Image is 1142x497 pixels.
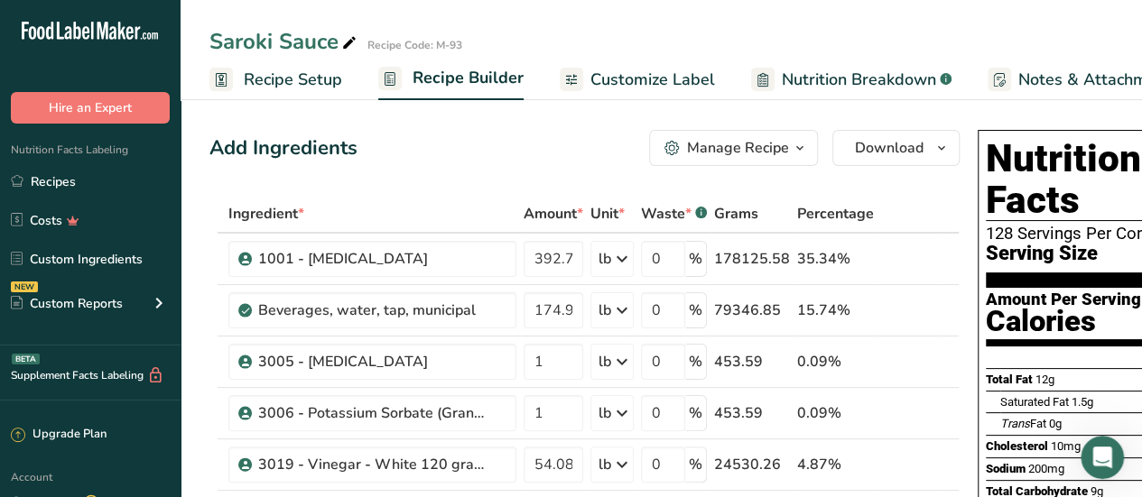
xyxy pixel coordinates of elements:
div: BETA [12,354,40,364]
a: Customize Label [560,60,715,100]
div: 3005 - [MEDICAL_DATA] [258,351,484,373]
div: 3006 - Potassium Sorbate (Granular) [258,402,484,424]
div: 35.34% [797,248,874,270]
div: Manage Recipe [687,137,789,159]
span: Nutrition Breakdown [782,68,936,92]
span: 200mg [1028,462,1064,475]
span: Customize Label [590,68,715,92]
div: Add Ingredients [209,133,357,163]
iframe: Intercom live chat [1081,436,1124,479]
span: Cholesterol [986,439,1048,453]
div: NEW [11,281,38,292]
span: Grams [714,203,758,225]
div: 0.09% [797,351,874,373]
span: Saturated Fat [1000,395,1069,409]
span: 12g [1035,373,1054,386]
div: 3019 - Vinegar - White 120 grain [258,454,484,475]
a: Recipe Setup [209,60,342,100]
div: 79346.85 [714,299,790,321]
span: Amount [524,203,583,225]
span: Ingredient [228,203,304,225]
span: 0g [1049,417,1062,430]
div: Waste [641,203,707,225]
div: 15.74% [797,299,874,321]
div: lb [599,402,611,424]
div: lb [599,299,611,321]
span: Percentage [797,203,874,225]
div: Beverages, water, tap, municipal [258,299,484,321]
div: 453.59 [714,351,790,373]
div: Recipe Code: M-93 [367,37,462,53]
i: Trans [1000,417,1030,430]
div: 453.59 [714,402,790,424]
span: Unit [590,203,625,225]
div: Amount Per Serving [986,291,1141,308]
a: Recipe Builder [378,58,524,101]
span: Recipe Setup [244,68,342,92]
div: 178125.58 [714,248,790,270]
div: lb [599,454,611,475]
div: Calories [986,308,1141,335]
span: Download [855,137,924,159]
a: Nutrition Breakdown [751,60,952,100]
div: 1001 - [MEDICAL_DATA] [258,248,484,270]
div: 24530.26 [714,454,790,475]
div: Custom Reports [11,294,123,313]
span: Total Fat [986,373,1033,386]
span: 1.5g [1072,395,1093,409]
div: 0.09% [797,402,874,424]
div: Saroki Sauce [209,25,360,58]
span: Recipe Builder [413,66,524,90]
div: lb [599,351,611,373]
span: Serving Size [986,243,1098,265]
span: Fat [1000,417,1046,430]
button: Manage Recipe [649,130,818,166]
span: 10mg [1051,439,1081,453]
div: Upgrade Plan [11,426,107,444]
span: Sodium [986,462,1026,475]
button: Download [832,130,960,166]
div: 4.87% [797,454,874,475]
div: lb [599,248,611,270]
button: Hire an Expert [11,92,170,124]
